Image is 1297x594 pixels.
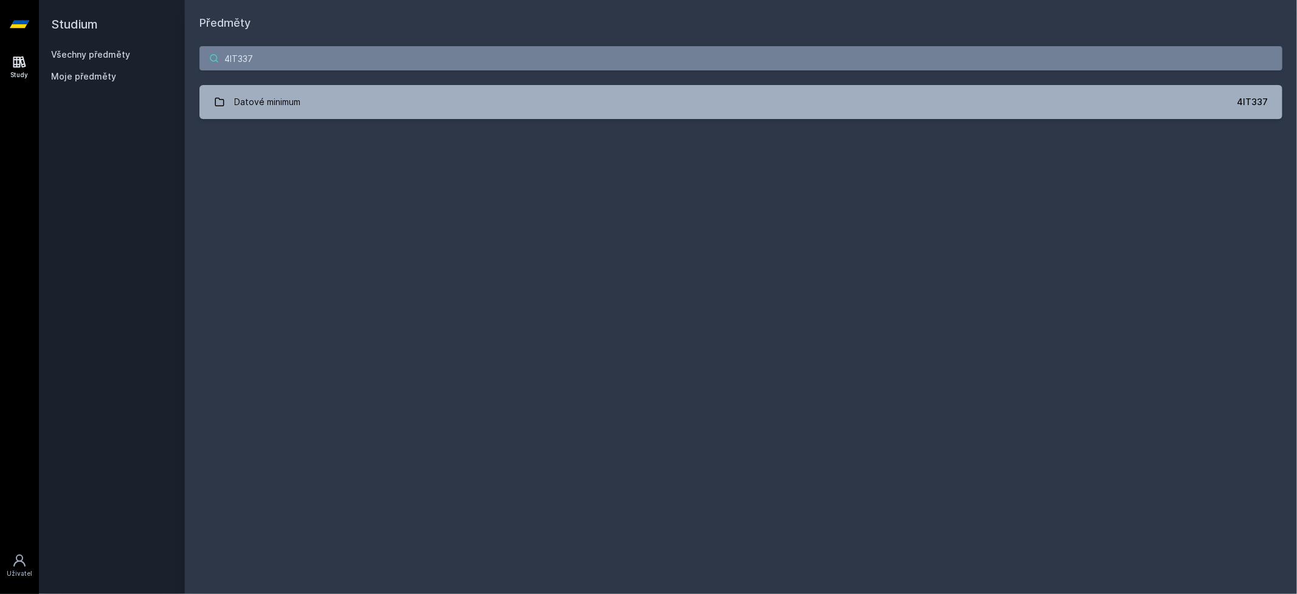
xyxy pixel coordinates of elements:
a: Uživatel [2,547,36,584]
span: Moje předměty [51,70,116,83]
input: Název nebo ident předmětu… [199,46,1282,70]
a: Datové minimum 4IT337 [199,85,1282,119]
div: Datové minimum [235,90,301,114]
div: 4IT337 [1237,96,1268,108]
div: Study [11,70,29,80]
h1: Předměty [199,15,1282,32]
a: Study [2,49,36,86]
div: Uživatel [7,569,32,578]
a: Všechny předměty [51,49,130,60]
